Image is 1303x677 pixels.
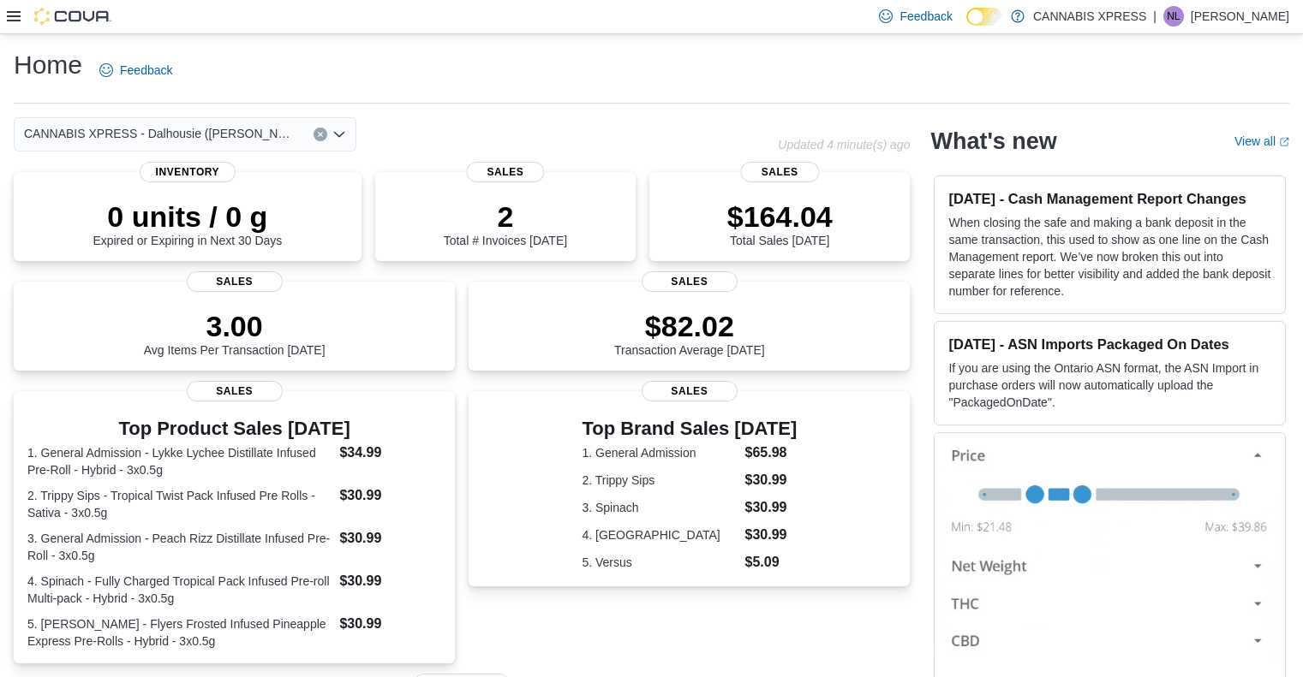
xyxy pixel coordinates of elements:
[27,573,332,607] dt: 4. Spinach - Fully Charged Tropical Pack Infused Pre-roll Multi-pack - Hybrid - 3x0.5g
[339,571,441,591] dd: $30.99
[1234,134,1289,148] a: View allExternal link
[948,336,1271,353] h3: [DATE] - ASN Imports Packaged On Dates
[1279,137,1289,147] svg: External link
[27,487,332,521] dt: 2. Trippy Sips - Tropical Twist Pack Infused Pre Rolls - Sativa - 3x0.5g
[27,530,332,564] dt: 3. General Admission - Peach Rizz Distillate Infused Pre-Roll - 3x0.5g
[27,444,332,478] dt: 1. General Admission - Lykke Lychee Distillate Infused Pre-Roll - Hybrid - 3x0.5g
[948,190,1271,207] h3: [DATE] - Cash Management Report Changes
[187,381,283,401] span: Sales
[187,271,283,292] span: Sales
[1033,6,1146,27] p: CANNABIS XPRESS
[93,53,179,87] a: Feedback
[1167,6,1180,27] span: NL
[614,309,765,343] p: $82.02
[727,199,833,234] p: $164.04
[745,497,798,518] dd: $30.99
[582,444,738,461] dt: 1. General Admission
[24,123,296,144] span: CANNABIS XPRESS - Dalhousie ([PERSON_NAME][GEOGRAPHIC_DATA])
[339,614,441,634] dd: $30.99
[444,199,567,247] div: Total # Invoices [DATE]
[93,199,282,234] p: 0 units / 0 g
[144,309,326,343] p: 3.00
[745,552,798,573] dd: $5.09
[466,162,544,182] span: Sales
[745,525,798,545] dd: $30.99
[948,214,1271,300] p: When closing the safe and making a bank deposit in the same transaction, this used to show as one...
[339,442,441,463] dd: $34.99
[14,48,82,82] h1: Home
[900,8,952,25] span: Feedback
[727,199,833,247] div: Total Sales [DATE]
[339,485,441,506] dd: $30.99
[27,419,441,439] h3: Top Product Sales [DATE]
[1163,6,1184,27] div: Nathan Lawlor
[948,359,1271,411] p: If you are using the Ontario ASN format, the ASN Import in purchase orders will now automatically...
[741,162,819,182] span: Sales
[966,8,1002,26] input: Dark Mode
[27,615,332,650] dt: 5. [PERSON_NAME] - Flyers Frosted Infused Pineapple Express Pre-Rolls - Hybrid - 3x0.5g
[332,128,346,141] button: Open list of options
[582,554,738,571] dt: 5. Versus
[642,271,738,292] span: Sales
[642,381,738,401] span: Sales
[1153,6,1157,27] p: |
[778,138,910,151] p: Updated 4 minute(s) ago
[930,128,1056,155] h2: What's new
[93,199,282,247] div: Expired or Expiring in Next 30 Days
[966,26,967,27] span: Dark Mode
[140,162,236,182] span: Inventory
[582,472,738,489] dt: 2. Trippy Sips
[614,309,765,357] div: Transaction Average [DATE]
[745,470,798,490] dd: $30.99
[745,442,798,463] dd: $65.98
[582,419,797,439] h3: Top Brand Sales [DATE]
[582,526,738,543] dt: 4. [GEOGRAPHIC_DATA]
[34,8,111,25] img: Cova
[444,199,567,234] p: 2
[120,62,172,79] span: Feedback
[339,528,441,549] dd: $30.99
[144,309,326,357] div: Avg Items Per Transaction [DATE]
[1191,6,1289,27] p: [PERSON_NAME]
[314,128,327,141] button: Clear input
[582,499,738,516] dt: 3. Spinach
